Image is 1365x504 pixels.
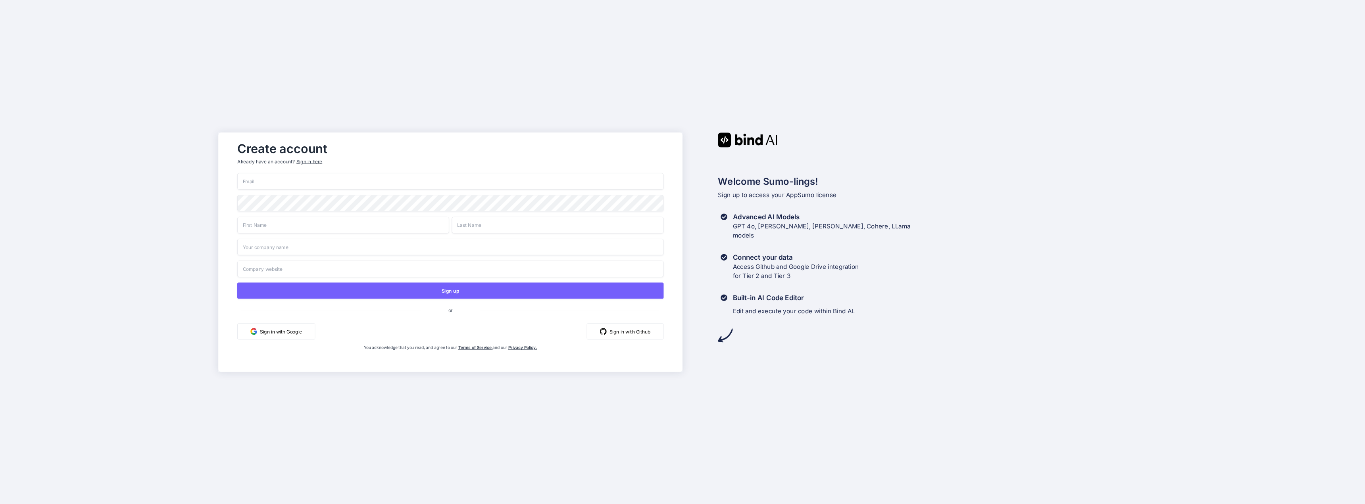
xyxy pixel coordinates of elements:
[452,217,664,233] input: Last Name
[733,262,859,281] p: Access Github and Google Drive integration for Tier 2 and Tier 3
[718,174,1146,188] h2: Welcome Sumo-lings!
[296,158,322,165] div: Sign in here
[718,328,732,343] img: arrow
[237,173,663,190] input: Email
[733,212,911,221] h3: Advanced AI Models
[250,328,257,335] img: google
[733,221,911,240] p: GPT 4o, [PERSON_NAME], [PERSON_NAME], Cohere, LLama models
[733,293,855,302] h3: Built-in AI Code Editor
[718,132,777,147] img: Bind AI logo
[237,217,449,233] input: First Name
[733,306,855,316] p: Edit and execute your code within Bind AI.
[308,345,592,366] div: You acknowledge that you read, and agree to our and our
[508,345,537,350] a: Privacy Policy.
[237,239,663,255] input: Your company name
[458,345,493,350] a: Terms of Service
[733,252,859,262] h3: Connect your data
[237,323,315,339] button: Sign in with Google
[421,302,480,318] span: or
[237,282,663,299] button: Sign up
[237,261,663,277] input: Company website
[587,323,664,339] button: Sign in with Github
[718,190,1146,200] p: Sign up to access your AppSumo license
[600,328,607,335] img: github
[237,143,663,154] h2: Create account
[237,158,663,165] p: Already have an account?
